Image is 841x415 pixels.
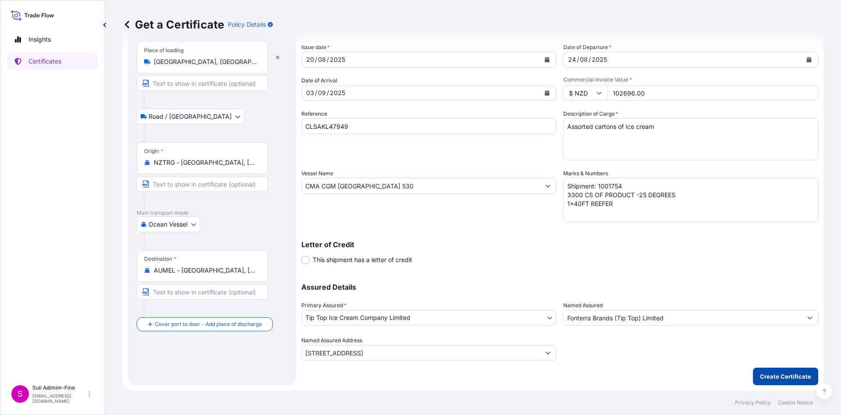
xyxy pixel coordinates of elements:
[148,220,187,229] span: Ocean Vessel
[607,85,818,101] input: Enter amount
[760,372,811,381] p: Create Certificate
[305,88,315,98] div: day,
[137,284,268,300] input: Text to appear on certificate
[28,57,61,66] p: Certificates
[735,399,771,406] a: Privacy Policy
[329,54,346,65] div: year,
[591,54,608,65] div: year,
[778,399,813,406] a: Cookie Notice
[301,118,556,134] input: Enter booking reference
[563,76,818,83] span: Commercial Invoice Value
[317,88,327,98] div: month,
[137,176,268,192] input: Text to appear on certificate
[315,54,317,65] div: /
[802,53,816,67] button: Calendar
[302,178,540,194] input: Type to search vessel name or IMO
[123,18,224,32] p: Get a Certificate
[137,216,200,232] button: Select transport
[305,54,315,65] div: day,
[228,20,266,29] p: Policy Details
[137,109,244,124] button: Select transport
[563,110,618,118] label: Description of Cargo
[137,75,268,91] input: Text to appear on certificate
[137,209,287,216] p: Main transport mode
[154,266,257,275] input: Destination
[315,88,317,98] div: /
[327,88,329,98] div: /
[28,35,51,44] p: Insights
[301,110,327,118] label: Reference
[577,54,579,65] div: /
[302,345,540,361] input: Named Assured Address
[154,57,257,66] input: Place of loading
[154,158,257,167] input: Origin
[301,310,556,326] button: Tip Top Ice Cream Company Limited
[317,54,327,65] div: month,
[329,88,346,98] div: year,
[540,53,554,67] button: Calendar
[18,390,23,398] span: S
[327,54,329,65] div: /
[144,148,163,155] div: Origin
[305,313,410,322] span: Tip Top Ice Cream Company Limited
[301,241,818,248] p: Letter of Credit
[144,255,177,262] div: Destination
[589,54,591,65] div: /
[301,301,346,310] span: Primary Assured
[137,317,273,331] button: Cover port to door - Add place of discharge
[563,301,603,310] label: Named Assured
[32,384,87,391] p: Suli Adimim-Fine
[753,368,818,385] button: Create Certificate
[301,284,818,291] p: Assured Details
[567,54,577,65] div: day,
[313,255,412,264] span: This shipment has a letter of credit
[540,345,556,361] button: Show suggestions
[301,76,337,85] span: Date of Arrival
[301,336,362,345] label: Named Assured Address
[144,47,184,54] div: Place of loading
[155,320,262,329] span: Cover port to door - Add place of discharge
[579,54,589,65] div: month,
[540,86,554,100] button: Calendar
[7,53,98,70] a: Certificates
[7,31,98,48] a: Insights
[540,178,556,194] button: Show suggestions
[32,393,87,404] p: [EMAIL_ADDRESS][DOMAIN_NAME]
[564,310,802,326] input: Assured Name
[301,169,333,178] label: Vessel Name
[802,310,818,326] button: Show suggestions
[148,112,232,121] span: Road / [GEOGRAPHIC_DATA]
[563,169,608,178] label: Marks & Numbers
